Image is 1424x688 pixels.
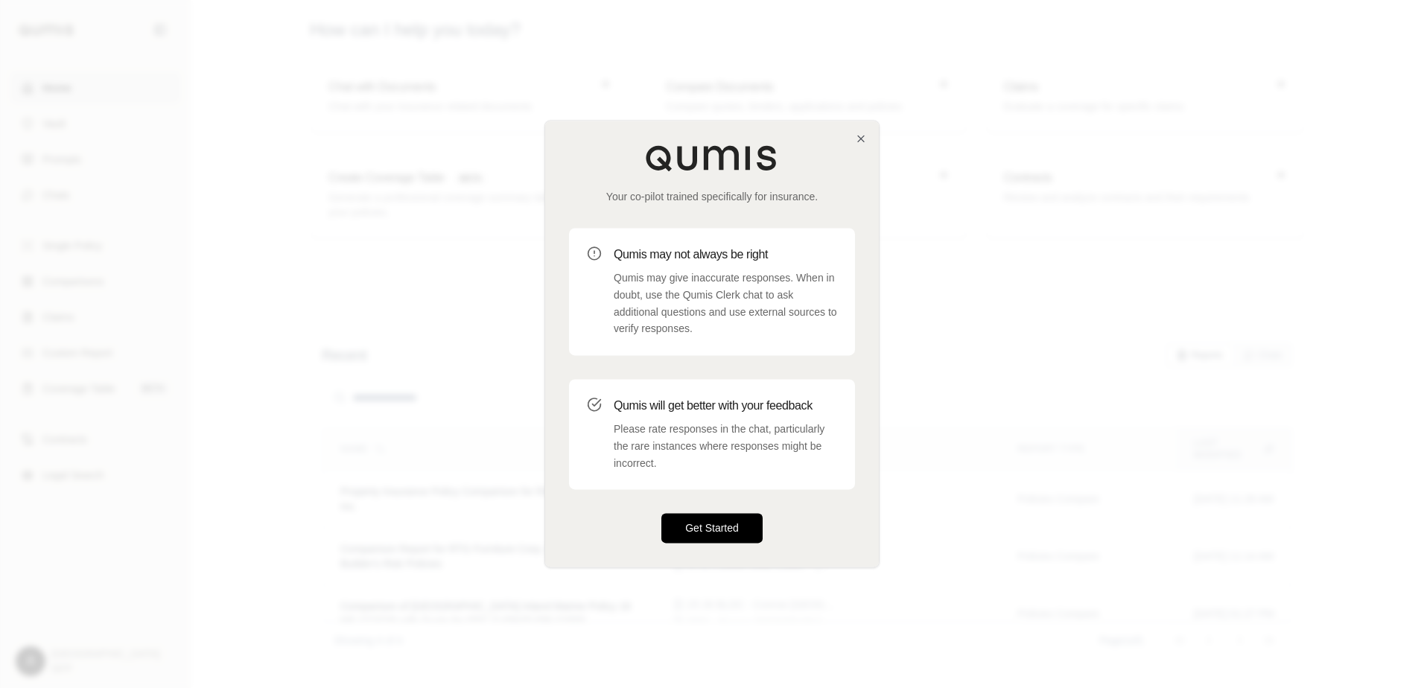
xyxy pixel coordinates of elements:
[614,397,837,415] h3: Qumis will get better with your feedback
[661,514,763,544] button: Get Started
[614,246,837,264] h3: Qumis may not always be right
[569,189,855,204] p: Your co-pilot trained specifically for insurance.
[614,421,837,471] p: Please rate responses in the chat, particularly the rare instances where responses might be incor...
[614,270,837,337] p: Qumis may give inaccurate responses. When in doubt, use the Qumis Clerk chat to ask additional qu...
[645,144,779,171] img: Qumis Logo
